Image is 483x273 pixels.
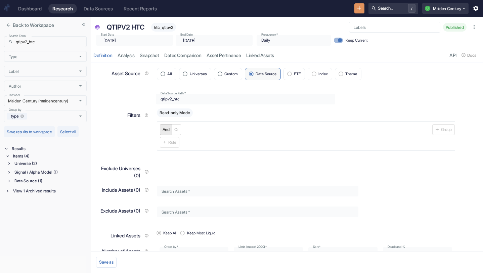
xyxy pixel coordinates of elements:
[48,4,77,13] a: Research
[107,22,144,32] p: QTIPV2 HTC
[313,244,321,249] label: Sort
[77,82,84,90] button: Open
[9,107,21,112] label: Group by
[346,38,368,43] span: Keep Current
[238,244,267,249] label: Limit (max of 2000)
[102,247,140,255] p: Number of Assets
[224,72,238,76] span: Custom
[80,4,117,13] a: Data Sources
[103,35,164,46] input: yyyy-mm-dd
[425,6,430,11] div: U
[294,72,301,76] span: ETF
[388,244,405,249] label: Deadband %
[160,247,229,258] div: Market Capitalization
[345,72,357,76] span: Theme
[13,169,87,176] div: Signal / Alpha Model (1)
[120,4,161,13] a: Recent Reports
[96,165,140,179] p: Exclude Universes (0)
[308,247,378,258] div: Descending
[151,25,176,30] span: htc_qtipv2
[180,32,193,37] label: End Date
[8,113,21,119] span: type
[9,93,20,97] label: Provider
[102,186,140,193] p: Include Assets (0)
[137,48,162,62] a: Snapshot
[101,32,114,37] label: Start Date
[18,6,42,11] div: Dashboard
[79,20,88,29] button: Collapse Sidebar
[111,232,140,239] p: Linked Assets
[57,126,79,137] button: Select all
[162,48,204,62] a: Dates Comparison
[13,21,54,29] p: Back to Workspace
[164,244,178,249] label: Order by
[256,72,276,76] span: Data Source
[447,48,459,62] a: API
[167,72,172,76] span: All
[318,72,328,76] span: Index
[91,48,483,62] div: resource tabs
[354,3,365,14] button: New Resource
[77,67,84,75] button: Open
[9,34,26,38] label: Search Term
[124,6,157,11] div: Recent Reports
[257,35,331,46] div: Daily
[77,112,84,120] button: Open
[163,230,176,236] span: Keep All
[204,48,244,62] a: Asset Pertinence
[459,50,479,61] button: Docs
[183,35,244,46] input: yyyy-mm-dd
[77,97,84,104] button: Open
[161,91,186,95] label: Data Source Path
[190,72,207,76] span: Universes
[4,21,13,30] button: close
[187,230,215,236] span: Keep Most Liquid
[52,6,73,11] div: Research
[10,145,87,152] div: Results
[4,126,55,137] button: Save results to workspace
[112,70,140,77] p: Asset Source
[13,160,87,167] div: Universe (2)
[244,48,277,62] a: Linked Assets
[84,6,113,11] div: Data Sources
[14,4,46,13] a: Dashboard
[115,48,137,62] a: analysis
[443,25,467,30] span: Published
[93,52,112,58] div: Definition
[261,32,278,37] label: Frequency
[100,207,140,214] p: Exclude Assets (0)
[12,187,87,195] div: View 1 Archived results
[7,113,27,120] div: type
[157,110,193,115] span: Read-only Mode
[422,3,469,14] button: UMaiden Century
[77,52,84,60] button: Open
[127,111,140,119] p: Filters
[95,25,100,31] span: Universe
[96,257,117,268] button: Save as
[368,3,418,14] button: Search.../
[12,152,87,160] div: Items (4)
[13,177,87,185] div: Data Source (1)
